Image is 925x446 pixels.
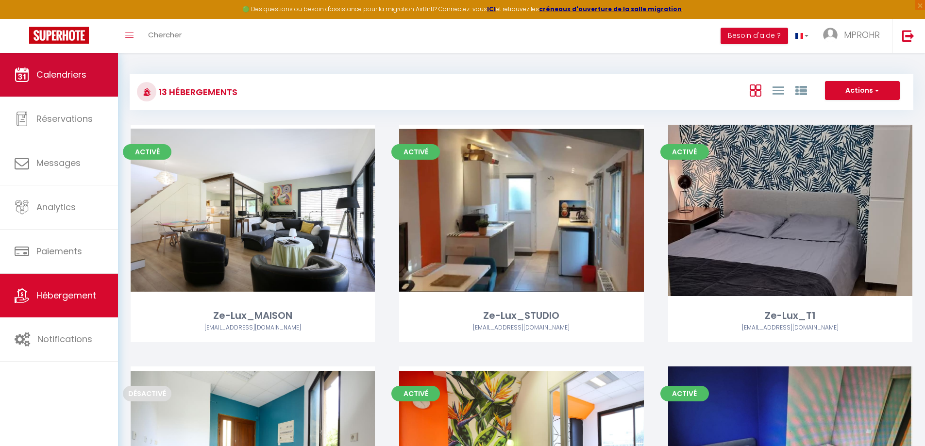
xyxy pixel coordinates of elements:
div: Airbnb [668,323,912,332]
span: Chercher [148,30,182,40]
span: Désactivé [123,386,171,401]
a: créneaux d'ouverture de la salle migration [539,5,682,13]
a: Vue en Box [750,82,761,98]
div: Ze-Lux_MAISON [131,308,375,323]
div: Ze-Lux_STUDIO [399,308,643,323]
span: Notifications [37,333,92,345]
span: Activé [660,144,709,160]
span: Activé [660,386,709,401]
a: Chercher [141,19,189,53]
span: Paiements [36,245,82,257]
span: Messages [36,157,81,169]
span: Calendriers [36,68,86,81]
div: Airbnb [131,323,375,332]
button: Besoin d'aide ? [721,28,788,44]
button: Ouvrir le widget de chat LiveChat [8,4,37,33]
iframe: Chat [884,402,918,439]
span: Hébergement [36,289,96,301]
h3: 13 Hébergements [156,81,237,103]
span: Réservations [36,113,93,125]
span: Activé [391,386,440,401]
div: Ze-Lux_T1 [668,308,912,323]
a: ICI [487,5,496,13]
img: Super Booking [29,27,89,44]
span: Analytics [36,201,76,213]
span: Activé [391,144,440,160]
div: Airbnb [399,323,643,332]
a: ... MPROHR [816,19,892,53]
span: Activé [123,144,171,160]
